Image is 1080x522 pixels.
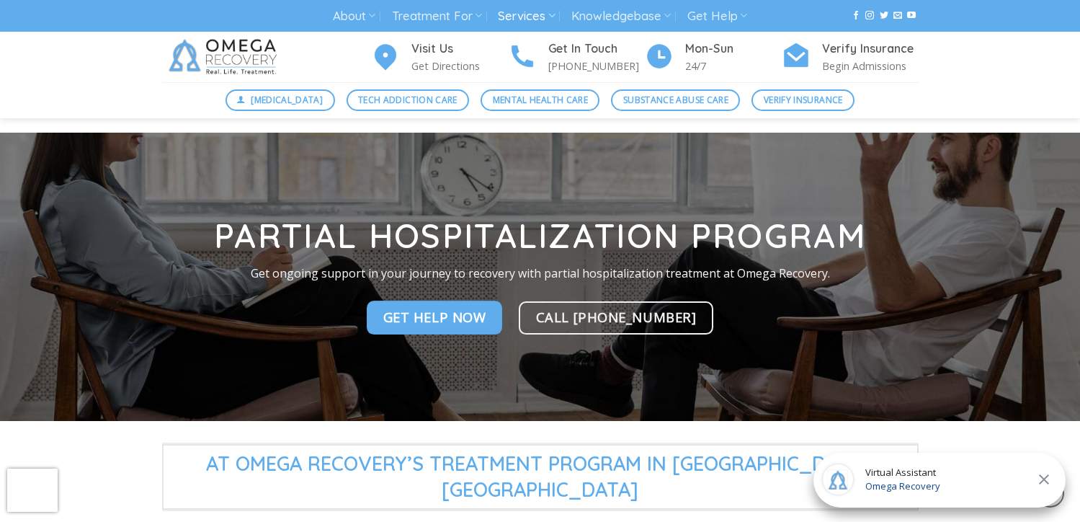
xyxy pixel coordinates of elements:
[251,93,323,107] span: [MEDICAL_DATA]
[548,40,645,58] h4: Get In Touch
[498,3,555,30] a: Services
[347,89,470,111] a: Tech Addiction Care
[571,3,671,30] a: Knowledgebase
[226,89,335,111] a: [MEDICAL_DATA]
[685,40,782,58] h4: Mon-Sun
[611,89,740,111] a: Substance Abuse Care
[685,58,782,74] p: 24/7
[481,89,599,111] a: Mental Health Care
[687,3,747,30] a: Get Help
[151,265,929,283] p: Get ongoing support in your journey to recovery with partial hospitalization treatment at Omega R...
[852,11,860,21] a: Follow on Facebook
[764,93,843,107] span: Verify Insurance
[383,307,486,328] span: Get Help Now
[371,40,508,75] a: Visit Us Get Directions
[865,11,874,21] a: Follow on Instagram
[358,93,458,107] span: Tech Addiction Care
[214,215,866,257] strong: Partial Hospitalization Program
[367,301,503,335] a: Get Help Now
[162,32,288,82] img: Omega Recovery
[751,89,854,111] a: Verify Insurance
[411,40,508,58] h4: Visit Us
[880,11,888,21] a: Follow on Twitter
[907,11,916,21] a: Follow on YouTube
[548,58,645,74] p: [PHONE_NUMBER]
[333,3,375,30] a: About
[623,93,728,107] span: Substance Abuse Care
[893,11,902,21] a: Send us an email
[162,444,919,510] span: At Omega Recovery’s Treatment Program in [GEOGRAPHIC_DATA],[GEOGRAPHIC_DATA]
[536,306,697,327] span: Call [PHONE_NUMBER]
[411,58,508,74] p: Get Directions
[782,40,919,75] a: Verify Insurance Begin Admissions
[822,40,919,58] h4: Verify Insurance
[392,3,482,30] a: Treatment For
[508,40,645,75] a: Get In Touch [PHONE_NUMBER]
[493,93,588,107] span: Mental Health Care
[519,301,714,335] a: Call [PHONE_NUMBER]
[822,58,919,74] p: Begin Admissions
